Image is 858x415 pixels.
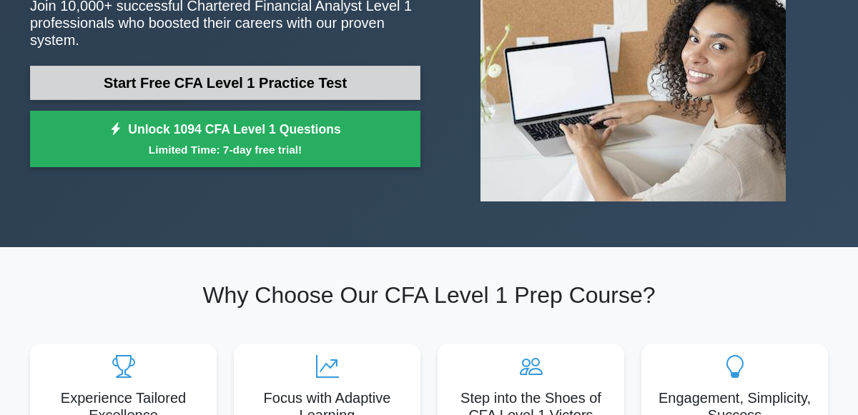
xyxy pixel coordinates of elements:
[30,66,420,100] a: Start Free CFA Level 1 Practice Test
[30,281,828,309] h2: Why Choose Our CFA Level 1 Prep Course?
[30,111,420,168] a: Unlock 1094 CFA Level 1 QuestionsLimited Time: 7-day free trial!
[48,141,403,158] small: Limited Time: 7-day free trial!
